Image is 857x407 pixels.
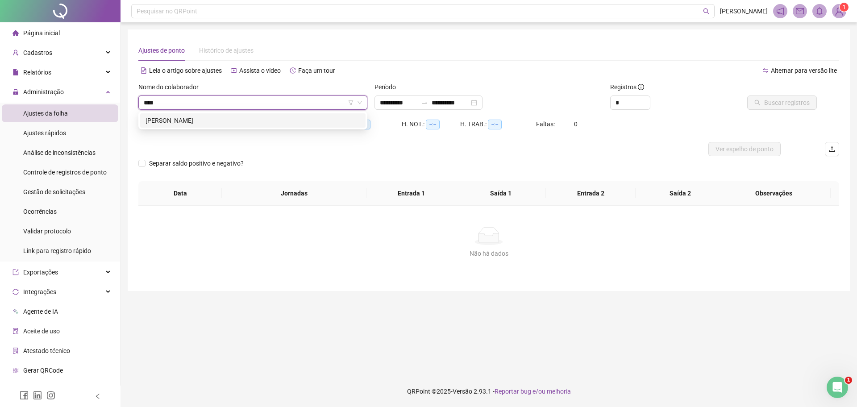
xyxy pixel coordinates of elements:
[546,181,636,206] th: Entrada 2
[23,88,64,96] span: Administração
[23,328,60,335] span: Aceite de uso
[426,120,440,129] span: --:--
[222,181,366,206] th: Jornadas
[747,96,817,110] button: Buscar registros
[23,129,66,137] span: Ajustes rápidos
[138,181,222,206] th: Data
[843,4,846,10] span: 1
[23,188,85,195] span: Gestão de solicitações
[95,393,101,399] span: left
[23,110,68,117] span: Ajustes da folha
[828,145,836,153] span: upload
[366,181,456,206] th: Entrada 1
[495,388,571,395] span: Reportar bug e/ou melhoria
[12,50,19,56] span: user-add
[717,181,831,206] th: Observações
[703,8,710,15] span: search
[12,89,19,95] span: lock
[12,328,19,334] span: audit
[239,67,281,74] span: Assista o vídeo
[357,100,362,105] span: down
[536,120,556,128] span: Faltas:
[290,67,296,74] span: history
[636,181,725,206] th: Saída 2
[149,67,222,74] span: Leia o artigo sobre ajustes
[840,3,849,12] sup: Atualize o seu contato no menu Meus Dados
[720,6,768,16] span: [PERSON_NAME]
[23,308,58,315] span: Agente de IA
[138,47,185,54] span: Ajustes de ponto
[344,119,402,129] div: HE 3:
[708,142,781,156] button: Ver espelho de ponto
[140,113,366,128] div: VITOR FERREIRA CÔRTES SILVA
[724,188,824,198] span: Observações
[12,348,19,354] span: solution
[33,391,42,400] span: linkedin
[638,84,644,90] span: info-circle
[146,116,360,125] div: [PERSON_NAME]
[12,69,19,75] span: file
[421,99,428,106] span: swap-right
[845,377,852,384] span: 1
[23,29,60,37] span: Página inicial
[456,181,546,206] th: Saída 1
[149,249,828,258] div: Não há dados
[771,67,837,74] span: Alternar para versão lite
[815,7,824,15] span: bell
[374,82,402,92] label: Período
[141,67,147,74] span: file-text
[146,158,247,168] span: Separar saldo positivo e negativo?
[23,367,63,374] span: Gerar QRCode
[453,388,472,395] span: Versão
[348,100,354,105] span: filter
[23,247,91,254] span: Link para registro rápido
[23,269,58,276] span: Exportações
[23,228,71,235] span: Validar protocolo
[610,82,644,92] span: Registros
[23,288,56,295] span: Integrações
[12,269,19,275] span: export
[827,377,848,398] iframe: Intercom live chat
[23,208,57,215] span: Ocorrências
[46,391,55,400] span: instagram
[421,99,428,106] span: to
[298,67,335,74] span: Faça um tour
[23,347,70,354] span: Atestado técnico
[121,376,857,407] footer: QRPoint © 2025 - 2.93.1 -
[23,169,107,176] span: Controle de registros de ponto
[12,289,19,295] span: sync
[488,120,502,129] span: --:--
[796,7,804,15] span: mail
[832,4,846,18] img: 80004
[138,82,204,92] label: Nome do colaborador
[23,69,51,76] span: Relatórios
[23,149,96,156] span: Análise de inconsistências
[199,47,254,54] span: Histórico de ajustes
[23,49,52,56] span: Cadastros
[20,391,29,400] span: facebook
[460,119,536,129] div: H. TRAB.:
[12,367,19,374] span: qrcode
[762,67,769,74] span: swap
[776,7,784,15] span: notification
[402,119,460,129] div: H. NOT.:
[231,67,237,74] span: youtube
[12,30,19,36] span: home
[574,120,578,128] span: 0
